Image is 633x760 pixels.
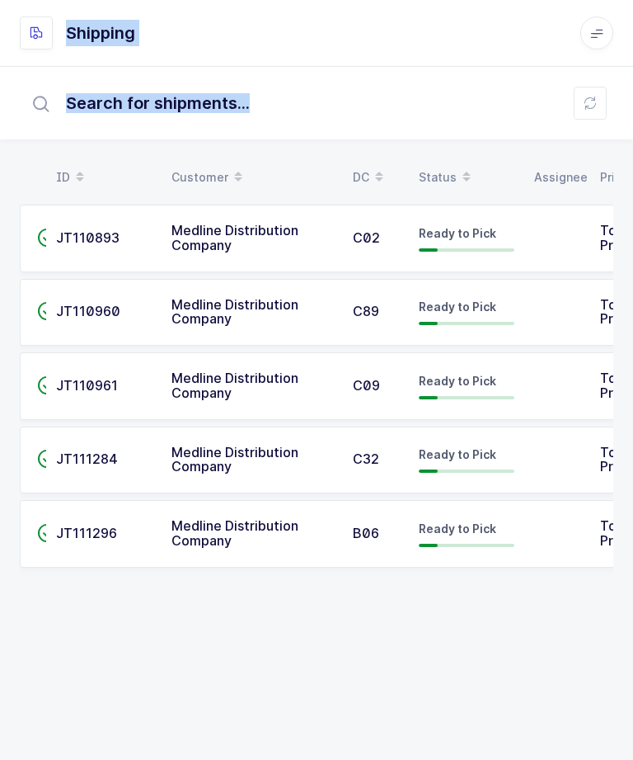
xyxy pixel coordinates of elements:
[419,374,496,388] span: Ready to Pick
[353,451,379,467] span: C32
[37,229,57,246] span: 
[56,303,120,319] span: JT110960
[419,300,496,314] span: Ready to Pick
[534,163,580,191] div: Assignee
[353,303,379,319] span: C89
[419,522,496,536] span: Ready to Pick
[37,451,57,467] span: 
[353,525,379,541] span: B06
[171,222,298,253] span: Medline Distribution Company
[171,444,298,475] span: Medline Distribution Company
[171,163,333,191] div: Customer
[419,226,496,240] span: Ready to Pick
[37,377,57,394] span: 
[37,525,57,541] span: 
[66,20,135,46] h1: Shipping
[171,296,298,328] span: Medline Distribution Company
[20,77,613,130] input: Search for shipments...
[171,370,298,401] span: Medline Distribution Company
[56,451,118,467] span: JT111284
[56,163,152,191] div: ID
[171,517,298,549] span: Medline Distribution Company
[56,525,117,541] span: JT111296
[37,303,57,319] span: 
[419,163,514,191] div: Status
[353,377,380,394] span: C09
[56,377,118,394] span: JT110961
[419,447,496,461] span: Ready to Pick
[353,229,380,246] span: C02
[353,163,399,191] div: DC
[56,229,120,246] span: JT110893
